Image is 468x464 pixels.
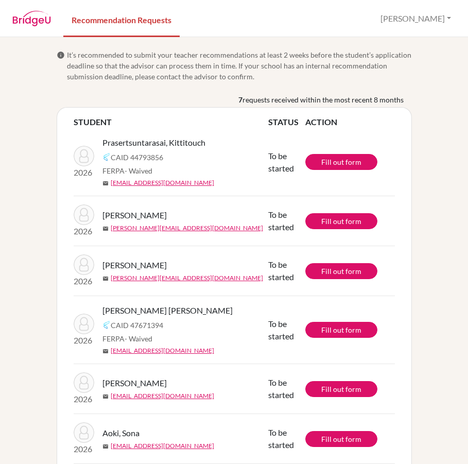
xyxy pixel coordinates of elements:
[67,49,412,82] span: It’s recommended to submit your teacher recommendations at least 2 weeks before the student’s app...
[268,116,305,128] th: STATUS
[102,136,205,149] span: Prasertsuntarasai, Kittitouch
[102,333,152,344] span: FERPA
[102,321,111,329] img: Common App logo
[57,51,65,59] span: info
[74,225,94,237] p: 2026
[74,204,94,225] img: Remy, Loeva
[102,348,109,354] span: mail
[74,166,94,179] p: 2026
[74,314,94,334] img: Nguyen, Ngoc Hoang Chau
[305,116,394,128] th: ACTION
[305,431,377,447] a: Fill out form
[74,254,94,275] img: Remy, Loeva
[242,94,404,105] span: requests received within the most recent 8 months
[74,275,94,287] p: 2026
[102,393,109,400] span: mail
[63,2,180,37] a: Recommendation Requests
[376,9,456,28] button: [PERSON_NAME]
[111,273,263,283] a: [PERSON_NAME][EMAIL_ADDRESS][DOMAIN_NAME]
[268,319,294,341] span: To be started
[111,320,163,331] span: CAID 47671394
[111,152,163,163] span: CAID 44793856
[102,276,109,282] span: mail
[74,443,94,455] p: 2026
[74,372,94,393] img: Sueyoshi, Tatsuhiro
[111,346,214,355] a: [EMAIL_ADDRESS][DOMAIN_NAME]
[74,116,269,128] th: STUDENT
[305,154,377,170] a: Fill out form
[111,391,214,401] a: [EMAIL_ADDRESS][DOMAIN_NAME]
[102,443,109,450] span: mail
[111,178,214,187] a: [EMAIL_ADDRESS][DOMAIN_NAME]
[12,11,51,26] img: BridgeU logo
[74,146,94,166] img: Prasertsuntarasai, Kittitouch
[268,377,294,400] span: To be started
[74,393,94,405] p: 2026
[268,151,294,173] span: To be started
[238,94,242,105] b: 7
[102,304,233,317] span: [PERSON_NAME] [PERSON_NAME]
[102,165,152,176] span: FERPA
[305,322,377,338] a: Fill out form
[102,427,140,439] span: Aoki, Sona
[125,166,152,175] span: - Waived
[102,377,167,389] span: [PERSON_NAME]
[305,213,377,229] a: Fill out form
[268,260,294,282] span: To be started
[305,263,377,279] a: Fill out form
[102,226,109,232] span: mail
[74,422,94,443] img: Aoki, Sona
[111,441,214,451] a: [EMAIL_ADDRESS][DOMAIN_NAME]
[111,224,263,233] a: [PERSON_NAME][EMAIL_ADDRESS][DOMAIN_NAME]
[74,334,94,347] p: 2026
[268,427,294,450] span: To be started
[102,259,167,271] span: [PERSON_NAME]
[102,180,109,186] span: mail
[102,153,111,161] img: Common App logo
[125,334,152,343] span: - Waived
[268,210,294,232] span: To be started
[102,209,167,221] span: [PERSON_NAME]
[305,381,377,397] a: Fill out form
